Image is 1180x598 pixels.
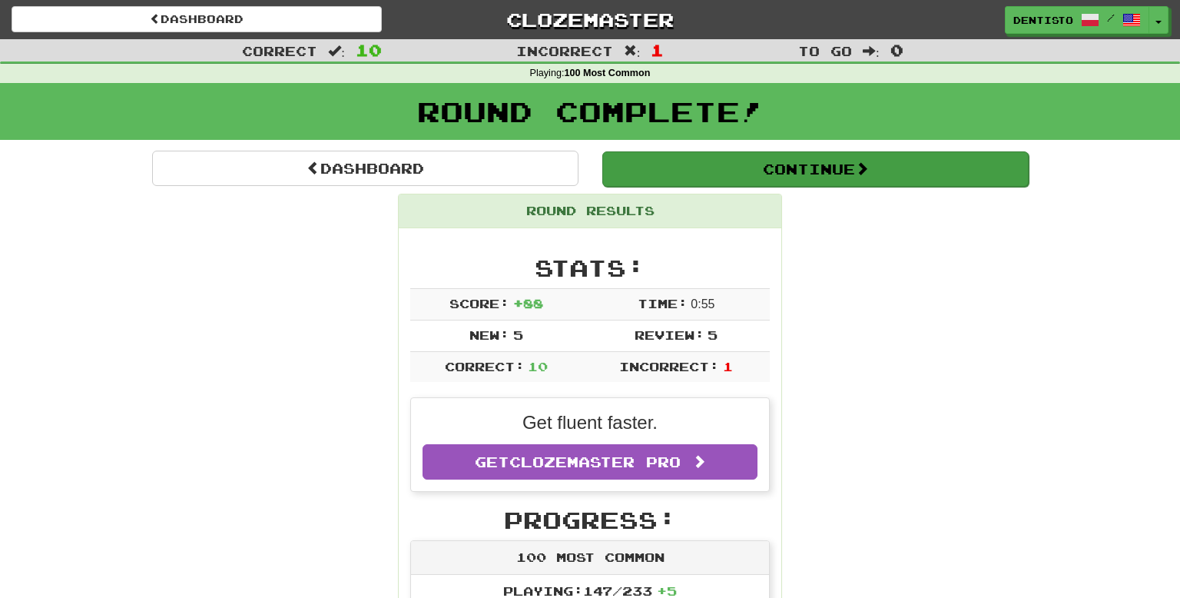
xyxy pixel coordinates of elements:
[638,296,688,311] span: Time:
[469,327,509,342] span: New:
[405,6,775,33] a: Clozemaster
[399,194,781,228] div: Round Results
[564,68,650,78] strong: 100 Most Common
[708,327,718,342] span: 5
[651,41,664,59] span: 1
[503,583,677,598] span: Playing: 147 / 233
[423,410,757,436] p: Get fluent faster.
[513,327,523,342] span: 5
[152,151,578,186] a: Dashboard
[619,359,719,374] span: Incorrect:
[1005,6,1149,34] a: Dentisto /
[1107,12,1115,23] span: /
[12,6,382,32] a: Dashboard
[602,151,1029,187] button: Continue
[528,359,548,374] span: 10
[5,96,1175,127] h1: Round Complete!
[445,359,525,374] span: Correct:
[863,45,880,58] span: :
[691,297,714,311] span: 0 : 55
[356,41,382,59] span: 10
[513,296,543,311] span: + 88
[1013,13,1073,27] span: Dentisto
[798,43,852,58] span: To go
[410,255,770,281] h2: Stats:
[890,41,903,59] span: 0
[449,296,509,311] span: Score:
[509,453,681,470] span: Clozemaster Pro
[635,327,704,342] span: Review:
[624,45,641,58] span: :
[723,359,733,374] span: 1
[411,541,769,575] div: 100 Most Common
[516,43,613,58] span: Incorrect
[423,444,757,480] a: GetClozemaster Pro
[657,583,677,598] span: + 5
[410,507,770,533] h2: Progress:
[328,45,345,58] span: :
[242,43,317,58] span: Correct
